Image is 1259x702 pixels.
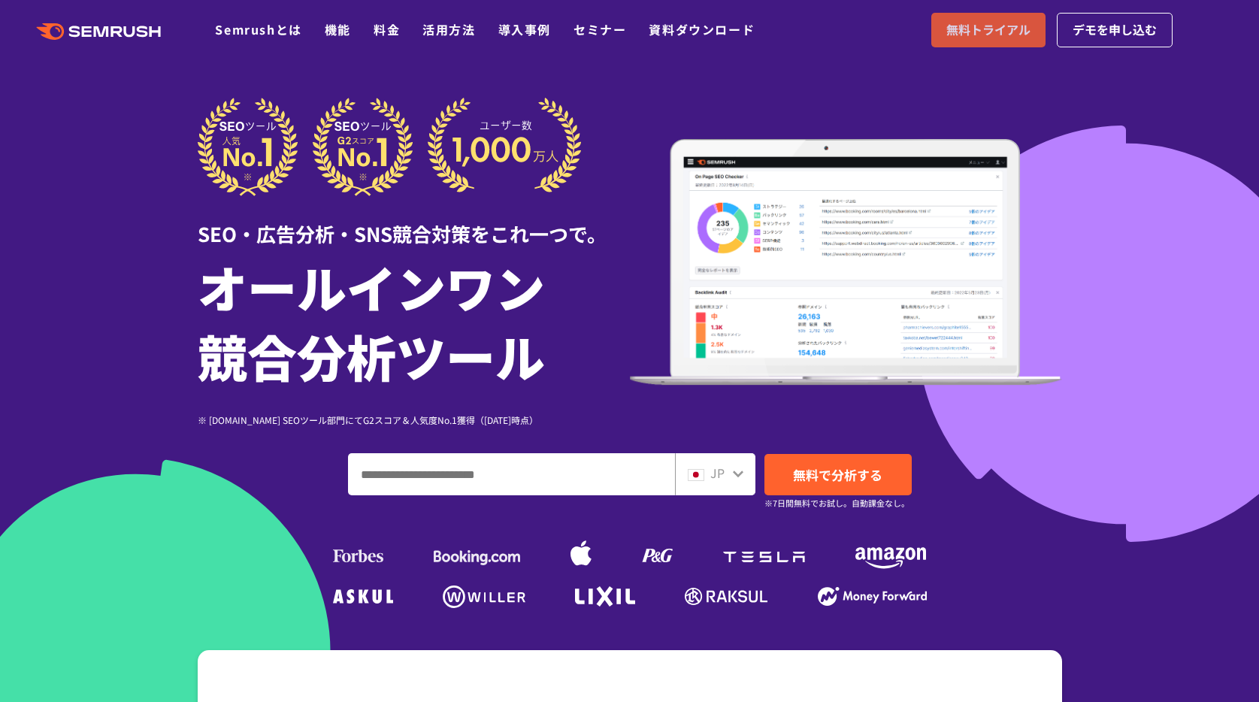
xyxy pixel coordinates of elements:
[574,20,626,38] a: セミナー
[198,252,630,390] h1: オールインワン 競合分析ツール
[931,13,1046,47] a: 無料トライアル
[215,20,301,38] a: Semrushとは
[649,20,755,38] a: 資料ダウンロード
[946,20,1031,40] span: 無料トライアル
[1073,20,1157,40] span: デモを申し込む
[793,465,882,484] span: 無料で分析する
[422,20,475,38] a: 活用方法
[764,496,909,510] small: ※7日間無料でお試し。自動課金なし。
[498,20,551,38] a: 導入事例
[1057,13,1173,47] a: デモを申し込む
[349,454,674,495] input: ドメイン、キーワードまたはURLを入力してください
[198,413,630,427] div: ※ [DOMAIN_NAME] SEOツール部門にてG2スコア＆人気度No.1獲得（[DATE]時点）
[764,454,912,495] a: 無料で分析する
[710,464,725,482] span: JP
[198,196,630,248] div: SEO・広告分析・SNS競合対策をこれ一つで。
[374,20,400,38] a: 料金
[325,20,351,38] a: 機能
